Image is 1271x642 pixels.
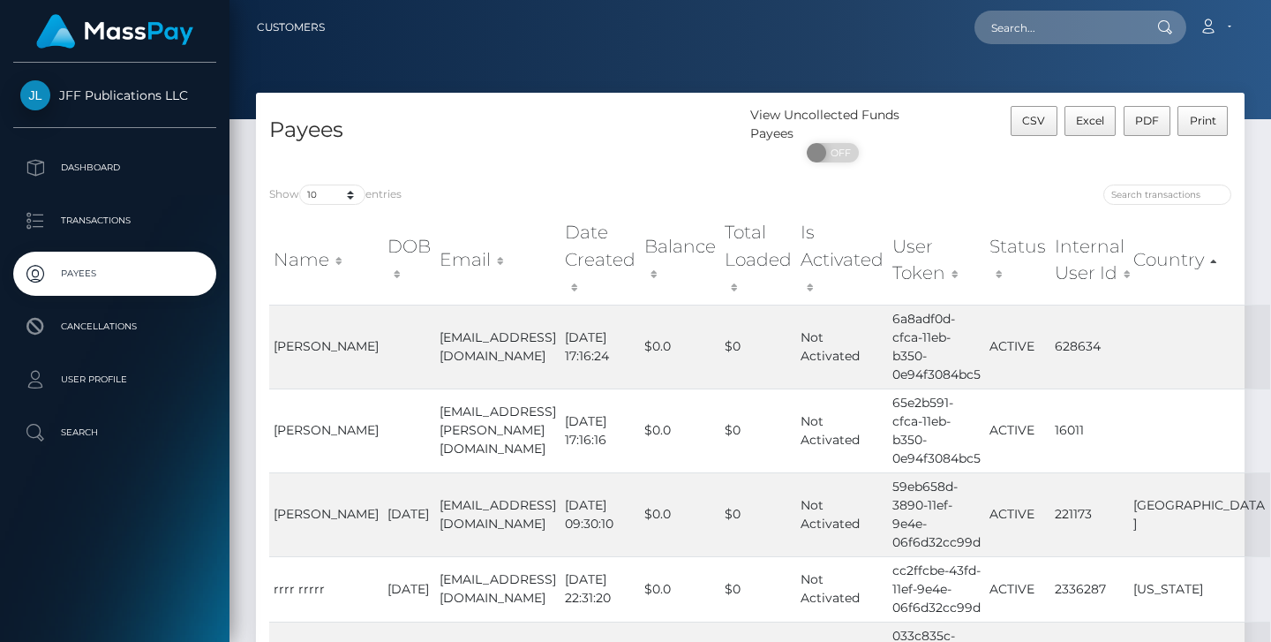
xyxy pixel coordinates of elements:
td: [DATE] 17:16:16 [560,389,640,472]
th: Country: activate to sort column descending [1129,215,1270,304]
td: Not Activated [796,556,888,622]
td: 628634 [1050,305,1129,389]
td: [EMAIL_ADDRESS][DOMAIN_NAME] [435,472,560,556]
div: View Uncollected Funds Payees [750,106,915,143]
td: [EMAIL_ADDRESS][DOMAIN_NAME] [435,556,560,622]
h4: Payees [269,115,737,146]
th: User Token: activate to sort column ascending [888,215,985,304]
td: [DATE] 17:16:24 [560,305,640,389]
span: PDF [1135,114,1159,127]
td: $0 [720,472,796,556]
td: 221173 [1050,472,1129,556]
th: Name: activate to sort column ascending [269,215,383,304]
th: Is Activated: activate to sort column ascending [796,215,888,304]
td: [GEOGRAPHIC_DATA] [1129,472,1270,556]
span: Print [1190,114,1216,127]
td: 65e2b591-cfca-11eb-b350-0e94f3084bc5 [888,389,985,472]
button: Excel [1064,106,1117,136]
input: Search... [974,11,1140,44]
td: [PERSON_NAME] [269,472,383,556]
span: CSV [1022,114,1045,127]
span: JFF Publications LLC [13,87,216,103]
p: Payees [20,261,209,287]
th: Internal User Id: activate to sort column ascending [1050,215,1129,304]
td: ACTIVE [985,389,1050,472]
th: Balance: activate to sort column ascending [640,215,720,304]
td: [PERSON_NAME] [269,389,383,472]
span: Excel [1076,114,1104,127]
a: Search [13,411,216,455]
td: $0.0 [640,556,720,622]
p: Dashboard [20,155,209,181]
td: Not Activated [796,472,888,556]
td: Not Activated [796,389,888,472]
td: Not Activated [796,305,888,389]
td: [DATE] 22:31:20 [560,556,640,622]
td: $0.0 [640,305,720,389]
img: MassPay Logo [36,14,193,49]
p: Transactions [20,208,209,234]
th: DOB: activate to sort column ascending [383,215,435,304]
p: Cancellations [20,313,209,340]
a: Dashboard [13,146,216,190]
td: $0 [720,305,796,389]
button: CSV [1011,106,1057,136]
select: Showentries [299,185,365,205]
td: [DATE] 09:30:10 [560,472,640,556]
input: Search transactions [1103,185,1231,205]
td: ACTIVE [985,472,1050,556]
td: 16011 [1050,389,1129,472]
label: Show entries [269,185,402,205]
th: Date Created: activate to sort column ascending [560,215,640,304]
th: Total Loaded: activate to sort column ascending [720,215,796,304]
td: 59eb658d-3890-11ef-9e4e-06f6d32cc99d [888,472,985,556]
td: ACTIVE [985,305,1050,389]
a: Transactions [13,199,216,243]
td: 6a8adf0d-cfca-11eb-b350-0e94f3084bc5 [888,305,985,389]
td: $0 [720,556,796,622]
img: JFF Publications LLC [20,80,50,110]
th: Email: activate to sort column ascending [435,215,560,304]
span: OFF [816,143,861,162]
td: [US_STATE] [1129,556,1270,622]
button: Print [1177,106,1228,136]
td: cc2ffcbe-43fd-11ef-9e4e-06f6d32cc99d [888,556,985,622]
td: rrrr rrrrr [269,556,383,622]
td: 2336287 [1050,556,1129,622]
td: [EMAIL_ADDRESS][PERSON_NAME][DOMAIN_NAME] [435,389,560,472]
td: $0.0 [640,472,720,556]
td: $0.0 [640,389,720,472]
td: [DATE] [383,556,435,622]
button: PDF [1124,106,1171,136]
a: Cancellations [13,305,216,349]
td: $0 [720,389,796,472]
a: User Profile [13,358,216,402]
td: [PERSON_NAME] [269,305,383,389]
td: [EMAIL_ADDRESS][DOMAIN_NAME] [435,305,560,389]
td: [DATE] [383,472,435,556]
p: User Profile [20,366,209,393]
th: Status: activate to sort column ascending [985,215,1050,304]
a: Customers [257,9,325,46]
td: ACTIVE [985,556,1050,622]
a: Payees [13,252,216,296]
p: Search [20,419,209,446]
